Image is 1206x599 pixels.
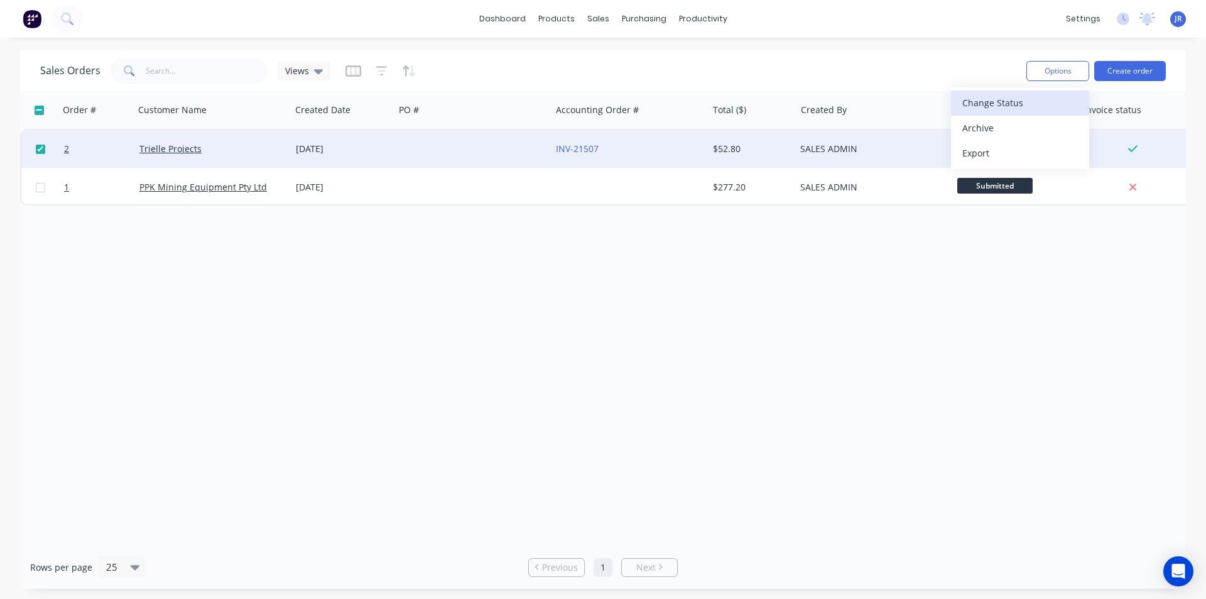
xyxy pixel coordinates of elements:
a: dashboard [473,9,532,28]
div: Open Intercom Messenger [1163,556,1193,586]
h1: Sales Orders [40,65,100,77]
button: Export [951,141,1089,166]
div: settings [1060,9,1107,28]
a: 2 [64,130,139,168]
a: Previous page [529,561,584,574]
span: Rows per page [30,561,92,574]
div: [DATE] [296,181,389,194]
div: SALES ADMIN [800,181,940,194]
span: Submitted [957,178,1033,194]
div: purchasing [616,9,673,28]
a: PPK Mining Equipment Pty Ltd [139,181,267,193]
a: Next page [622,561,677,574]
div: [DATE] [296,143,389,155]
button: Change Status [951,91,1089,116]
div: SALES ADMIN [800,143,940,155]
div: Export [962,144,1078,162]
div: products [532,9,581,28]
div: Invoice status [1084,104,1141,116]
div: $277.20 [713,181,786,194]
span: 1 [64,181,69,194]
button: Archive [951,116,1089,141]
div: Change Status [962,94,1078,112]
a: 1 [64,168,139,206]
ul: Pagination [523,558,683,577]
div: Accounting Order # [556,104,639,116]
span: JR [1175,13,1182,25]
div: PO # [399,104,419,116]
div: sales [581,9,616,28]
div: Customer Name [138,104,207,116]
input: Search... [146,58,268,84]
a: Trielle Projects [139,143,202,155]
div: Archive [962,119,1078,137]
div: Total ($) [713,104,746,116]
div: Created By [801,104,847,116]
a: Page 1 is your current page [594,558,612,577]
div: $52.80 [713,143,786,155]
span: Views [285,64,309,77]
a: INV-21507 [556,143,599,155]
span: 2 [64,143,69,155]
span: Next [636,561,656,574]
button: Create order [1094,61,1166,81]
button: Options [1026,61,1089,81]
span: Previous [542,561,578,574]
img: Factory [23,9,41,28]
div: productivity [673,9,734,28]
div: Created Date [295,104,350,116]
div: Order # [63,104,96,116]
